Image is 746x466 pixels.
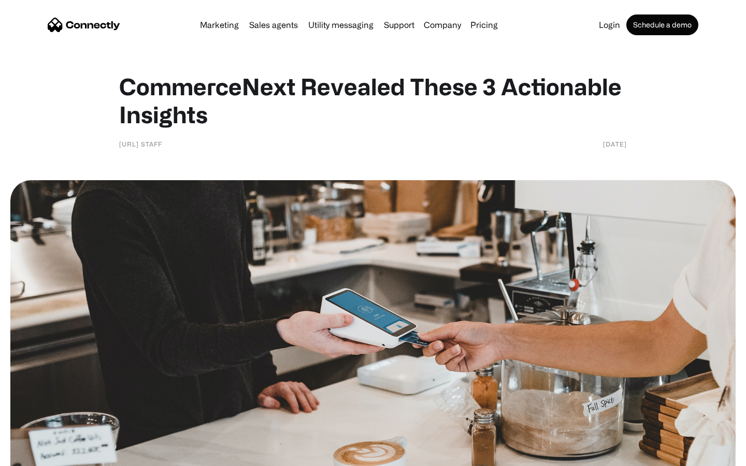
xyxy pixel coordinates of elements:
[48,17,120,33] a: home
[245,21,302,29] a: Sales agents
[119,139,162,149] div: [URL] Staff
[304,21,378,29] a: Utility messaging
[466,21,502,29] a: Pricing
[380,21,419,29] a: Support
[626,14,698,35] a: Schedule a demo
[10,448,62,462] aside: Language selected: English
[119,72,627,128] h1: CommerceNext Revealed These 3 Actionable Insights
[595,21,624,29] a: Login
[603,139,627,149] div: [DATE]
[421,18,464,32] div: Company
[424,18,461,32] div: Company
[196,21,243,29] a: Marketing
[21,448,62,462] ul: Language list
